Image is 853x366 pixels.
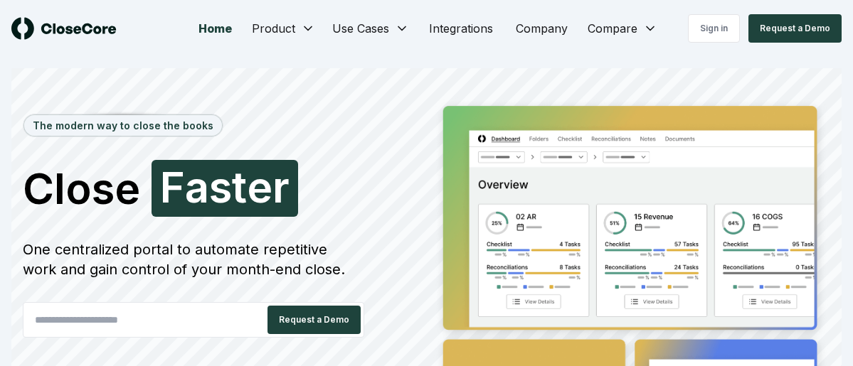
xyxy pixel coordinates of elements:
[252,20,295,37] span: Product
[187,14,243,43] a: Home
[332,20,389,37] span: Use Cases
[232,166,247,208] span: t
[688,14,740,43] a: Sign in
[243,14,324,43] button: Product
[579,14,666,43] button: Compare
[588,20,637,37] span: Compare
[267,306,361,334] button: Request a Demo
[23,239,364,279] div: One centralized portal to automate repetitive work and gain control of your month-end close.
[209,166,232,208] span: s
[23,167,140,210] span: Close
[160,166,185,208] span: F
[748,14,842,43] button: Request a Demo
[247,166,272,208] span: e
[418,14,504,43] a: Integrations
[11,17,117,40] img: logo
[504,14,579,43] a: Company
[324,14,418,43] button: Use Cases
[185,166,209,208] span: a
[24,115,222,136] div: The modern way to close the books
[272,166,290,208] span: r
